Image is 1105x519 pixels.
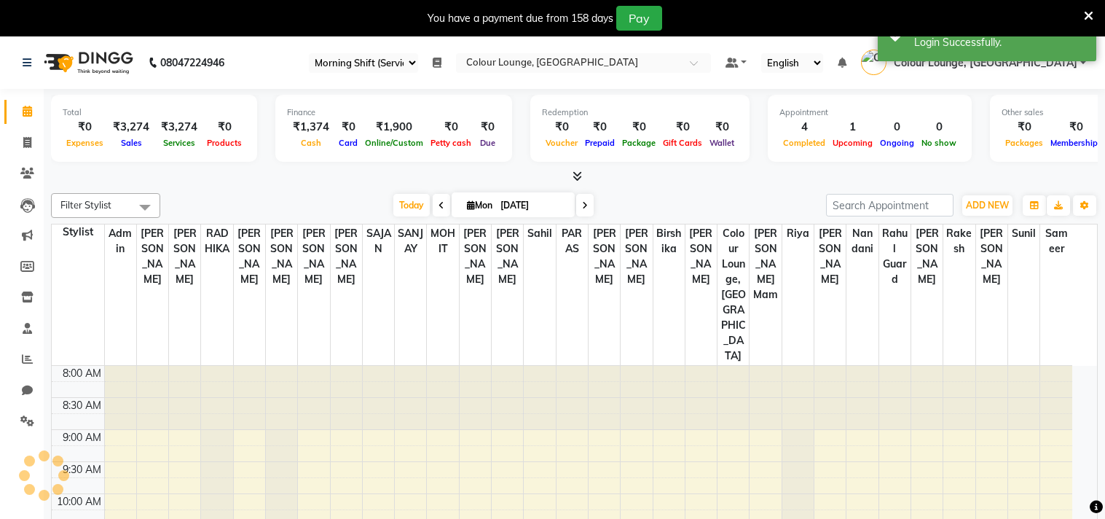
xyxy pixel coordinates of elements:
[918,138,960,148] span: No show
[60,398,104,413] div: 8:30 AM
[63,138,107,148] span: Expenses
[706,119,738,136] div: ₹0
[581,138,618,148] span: Prepaid
[706,138,738,148] span: Wallet
[621,225,652,289] span: [PERSON_NAME]
[160,138,199,148] span: Services
[966,200,1009,211] span: ADD NEW
[685,225,717,289] span: [PERSON_NAME]
[1040,225,1072,258] span: Sameer
[363,225,394,258] span: SAJAN
[717,225,749,365] span: Colour Lounge, [GEOGRAPHIC_DATA]
[557,225,588,258] span: PARAS
[814,225,846,289] span: [PERSON_NAME]
[427,138,475,148] span: Petty cash
[829,119,876,136] div: 1
[659,138,706,148] span: Gift Cards
[155,119,203,136] div: ₹3,274
[1002,119,1047,136] div: ₹0
[962,195,1012,216] button: ADD NEW
[60,462,104,477] div: 9:30 AM
[829,138,876,148] span: Upcoming
[826,194,953,216] input: Search Appointment
[476,138,499,148] span: Due
[266,225,297,289] span: [PERSON_NAME]
[542,138,581,148] span: Voucher
[918,119,960,136] div: 0
[297,138,325,148] span: Cash
[169,225,200,289] span: [PERSON_NAME]
[63,119,107,136] div: ₹0
[287,106,500,119] div: Finance
[779,106,960,119] div: Appointment
[203,138,245,148] span: Products
[1002,138,1047,148] span: Packages
[659,119,706,136] div: ₹0
[861,50,886,75] img: Colour Lounge, Ranjit Avenue
[779,119,829,136] div: 4
[298,225,329,289] span: [PERSON_NAME]
[475,119,500,136] div: ₹0
[943,225,975,258] span: Rakesh
[750,225,781,304] span: [PERSON_NAME] mam
[105,225,136,258] span: Admin
[335,138,361,148] span: Card
[54,494,104,510] div: 10:00 AM
[542,106,738,119] div: Redemption
[911,225,943,289] span: [PERSON_NAME]
[335,119,361,136] div: ₹0
[492,225,523,289] span: [PERSON_NAME]
[107,119,155,136] div: ₹3,274
[542,119,581,136] div: ₹0
[393,194,430,216] span: Today
[37,42,137,83] img: logo
[160,42,224,83] b: 08047224946
[581,119,618,136] div: ₹0
[779,138,829,148] span: Completed
[234,225,265,289] span: [PERSON_NAME]
[876,138,918,148] span: Ongoing
[427,119,475,136] div: ₹0
[60,430,104,445] div: 9:00 AM
[60,199,111,211] span: Filter Stylist
[60,366,104,381] div: 8:00 AM
[846,225,878,258] span: Nandani
[63,106,245,119] div: Total
[524,225,555,243] span: Sahil
[395,225,426,258] span: SANJAY
[914,35,1085,50] div: Login Successfully.
[496,195,569,216] input: 2025-09-01
[618,138,659,148] span: Package
[589,225,620,289] span: [PERSON_NAME]
[782,225,814,243] span: Riya
[427,225,458,258] span: MOHIT
[463,200,496,211] span: Mon
[460,225,491,289] span: [PERSON_NAME]
[331,225,362,289] span: [PERSON_NAME]
[653,225,685,258] span: Birshika
[52,225,104,240] div: Stylist
[618,119,659,136] div: ₹0
[876,119,918,136] div: 0
[117,138,146,148] span: Sales
[1008,225,1039,243] span: Sunil
[361,119,427,136] div: ₹1,900
[361,138,427,148] span: Online/Custom
[137,225,168,289] span: [PERSON_NAME]
[201,225,232,258] span: RADHIKA
[894,55,1077,71] span: Colour Lounge, [GEOGRAPHIC_DATA]
[616,6,662,31] button: Pay
[428,11,613,26] div: You have a payment due from 158 days
[287,119,335,136] div: ₹1,374
[203,119,245,136] div: ₹0
[879,225,911,289] span: Rahul guard
[976,225,1007,289] span: [PERSON_NAME]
